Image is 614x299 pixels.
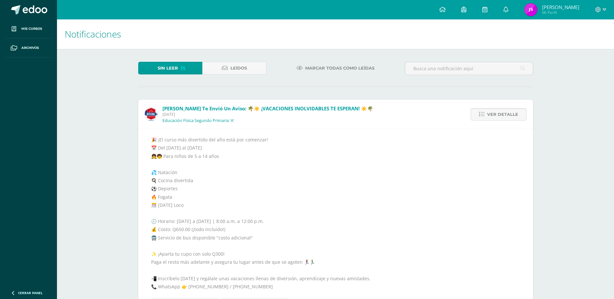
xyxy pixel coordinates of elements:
[487,108,518,120] span: Ver detalle
[138,62,202,74] a: Sin leer(1)
[5,19,52,39] a: Mis cursos
[162,105,373,112] span: [PERSON_NAME] te envió un aviso: 🌴☀️ ¡VACACIONES INOLVIDABLES TE ESPERAN! ☀️🌴
[18,291,43,295] span: Cerrar panel
[21,26,42,31] span: Mis cursos
[145,108,158,121] img: 387ed2a8187a40742b44cf00216892d1.png
[542,4,579,10] span: [PERSON_NAME]
[162,118,234,123] p: Educación Física Segundo Primaria 'A'
[162,112,373,117] span: [DATE]
[158,62,178,74] span: Sin leer
[181,62,185,74] span: (1)
[288,62,383,74] a: Marcar todas como leídas
[230,62,247,74] span: Leídos
[202,62,266,74] a: Leídos
[405,62,533,75] input: Busca una notificación aquí
[305,62,374,74] span: Marcar todas como leídas
[524,3,537,16] img: 746429c817c9f5cedbabcf9c7ab5413f.png
[542,10,579,15] span: Mi Perfil
[21,45,39,50] span: Archivos
[5,39,52,58] a: Archivos
[65,28,121,40] span: Notificaciones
